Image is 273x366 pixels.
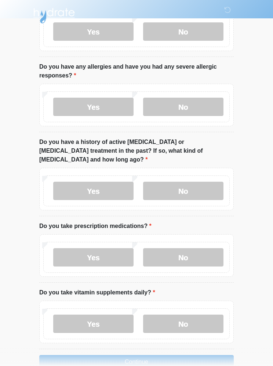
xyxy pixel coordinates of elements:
label: No [143,315,223,333]
label: No [143,248,223,267]
label: No [143,22,223,41]
label: Yes [53,98,134,116]
label: Do you have a history of active [MEDICAL_DATA] or [MEDICAL_DATA] treatment in the past? If so, wh... [39,138,234,164]
label: Yes [53,22,134,41]
label: No [143,182,223,200]
label: Do you have any allergies and have you had any severe allergic responses? [39,62,234,80]
label: Do you take prescription medications? [39,222,152,231]
label: Do you take vitamin supplements daily? [39,288,155,297]
label: Yes [53,182,134,200]
label: Yes [53,315,134,333]
label: Yes [53,248,134,267]
label: No [143,98,223,116]
img: Hydrate IV Bar - Flagstaff Logo [32,6,76,24]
